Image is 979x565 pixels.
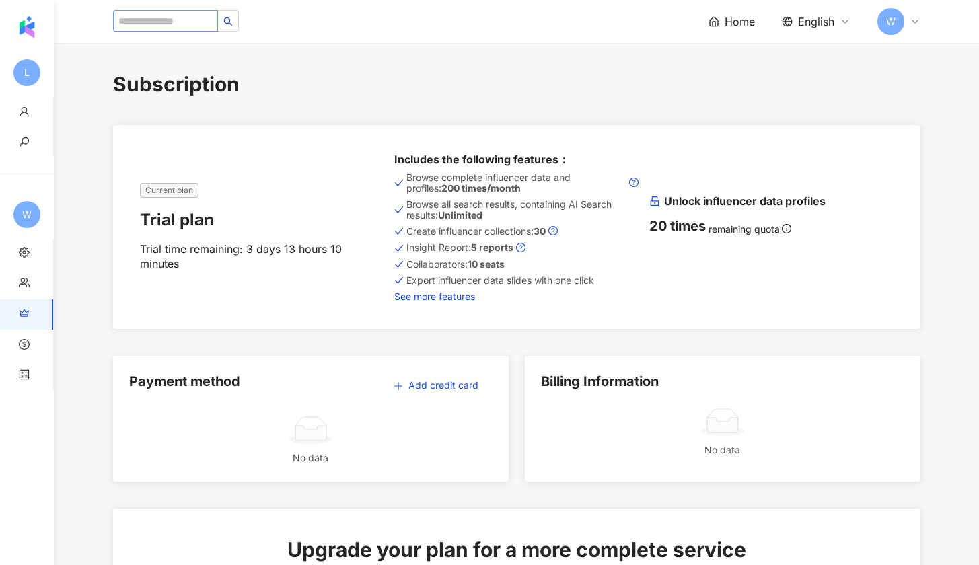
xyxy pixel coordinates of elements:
[287,535,746,564] p: Upgrade your plan for a more complete service
[113,70,920,98] div: Subscription
[886,14,896,29] span: W
[223,17,233,26] span: search
[780,222,793,235] span: info-circle
[548,226,558,235] span: question-circle
[441,182,521,194] strong: 200 times/month
[394,152,639,167] div: Includes the following features ：
[629,172,639,192] span: question-circle
[140,209,384,231] div: Trial plan
[394,172,404,194] span: check
[408,380,478,391] span: Add credit card
[541,443,904,457] div: No data
[725,14,755,29] span: Home
[534,225,546,237] strong: 30
[394,226,404,237] span: check
[406,199,639,221] span: Browse all search results, containing AI Search results:
[140,183,198,198] span: Current plan
[394,275,404,286] span: check
[394,381,403,391] span: plus
[709,14,755,29] a: Home
[516,242,525,252] span: question-circle
[649,217,894,235] div: remaining quota
[19,128,30,159] span: key
[394,259,404,270] span: check
[649,196,660,206] span: unlock
[468,258,505,270] strong: 10 seats
[471,241,513,253] strong: 5 reports
[379,372,493,399] button: plusAdd credit card
[394,242,404,253] span: check
[24,65,30,80] span: L
[129,451,493,465] div: No data
[394,199,404,221] span: check
[394,291,639,302] a: See more features
[649,194,894,209] h6: Unlock influencer data profiles
[19,98,30,128] span: user
[406,275,594,286] span: Export influencer data slides with one click
[406,242,513,253] span: Insight Report:
[406,259,505,270] span: Collaborators:
[649,217,706,235] div: 20 times
[19,361,30,391] span: calculator
[406,172,626,194] span: Browse complete influencer data and profiles:
[22,207,32,222] span: W
[140,241,384,271] div: Trial time remaining: 3 days 13 hours 10 minutes
[19,331,30,361] span: dollar
[798,14,834,29] span: English
[541,372,659,391] div: Billing Information
[406,226,546,237] span: Create influencer collections:
[129,372,240,399] div: Payment method
[16,16,38,38] img: logo icon
[438,209,482,221] strong: Unlimited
